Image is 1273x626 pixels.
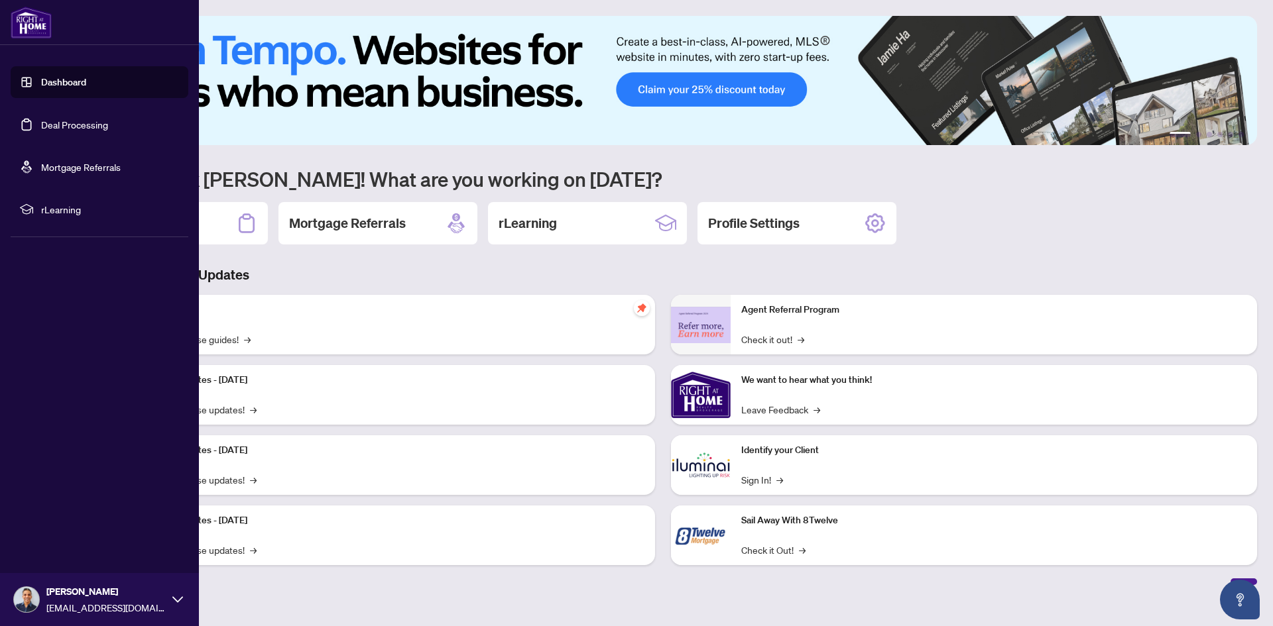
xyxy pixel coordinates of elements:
[798,332,804,346] span: →
[1207,132,1212,137] button: 3
[1228,132,1233,137] button: 5
[11,7,52,38] img: logo
[244,332,251,346] span: →
[69,166,1257,191] h1: Welcome back [PERSON_NAME]! What are you working on [DATE]?
[671,435,731,495] img: Identify your Client
[250,402,257,417] span: →
[139,303,644,317] p: Self-Help
[41,202,179,217] span: rLearning
[139,373,644,388] p: Platform Updates - [DATE]
[741,402,820,417] a: Leave Feedback→
[671,307,731,343] img: Agent Referral Program
[499,214,557,233] h2: rLearning
[14,587,39,612] img: Profile Icon
[741,513,1246,528] p: Sail Away With 8Twelve
[250,472,257,487] span: →
[1239,132,1244,137] button: 6
[776,472,783,487] span: →
[250,543,257,557] span: →
[671,365,731,425] img: We want to hear what you think!
[69,16,1257,145] img: Slide 0
[41,161,121,173] a: Mortgage Referrals
[41,76,86,88] a: Dashboard
[741,443,1246,458] p: Identify your Client
[741,373,1246,388] p: We want to hear what you think!
[41,119,108,130] a: Deal Processing
[46,584,166,599] span: [PERSON_NAME]
[1217,132,1223,137] button: 4
[1196,132,1201,137] button: 2
[69,266,1257,284] h3: Brokerage & Industry Updates
[139,443,644,458] p: Platform Updates - [DATE]
[634,300,650,316] span: pushpin
[139,513,644,528] p: Platform Updates - [DATE]
[1170,132,1191,137] button: 1
[799,543,806,557] span: →
[46,600,166,615] span: [EMAIL_ADDRESS][DOMAIN_NAME]
[741,332,804,346] a: Check it out!→
[741,543,806,557] a: Check it Out!→
[741,472,783,487] a: Sign In!→
[289,214,406,233] h2: Mortgage Referrals
[1220,580,1260,619] button: Open asap
[741,303,1246,317] p: Agent Referral Program
[814,402,820,417] span: →
[708,214,800,233] h2: Profile Settings
[671,505,731,565] img: Sail Away With 8Twelve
